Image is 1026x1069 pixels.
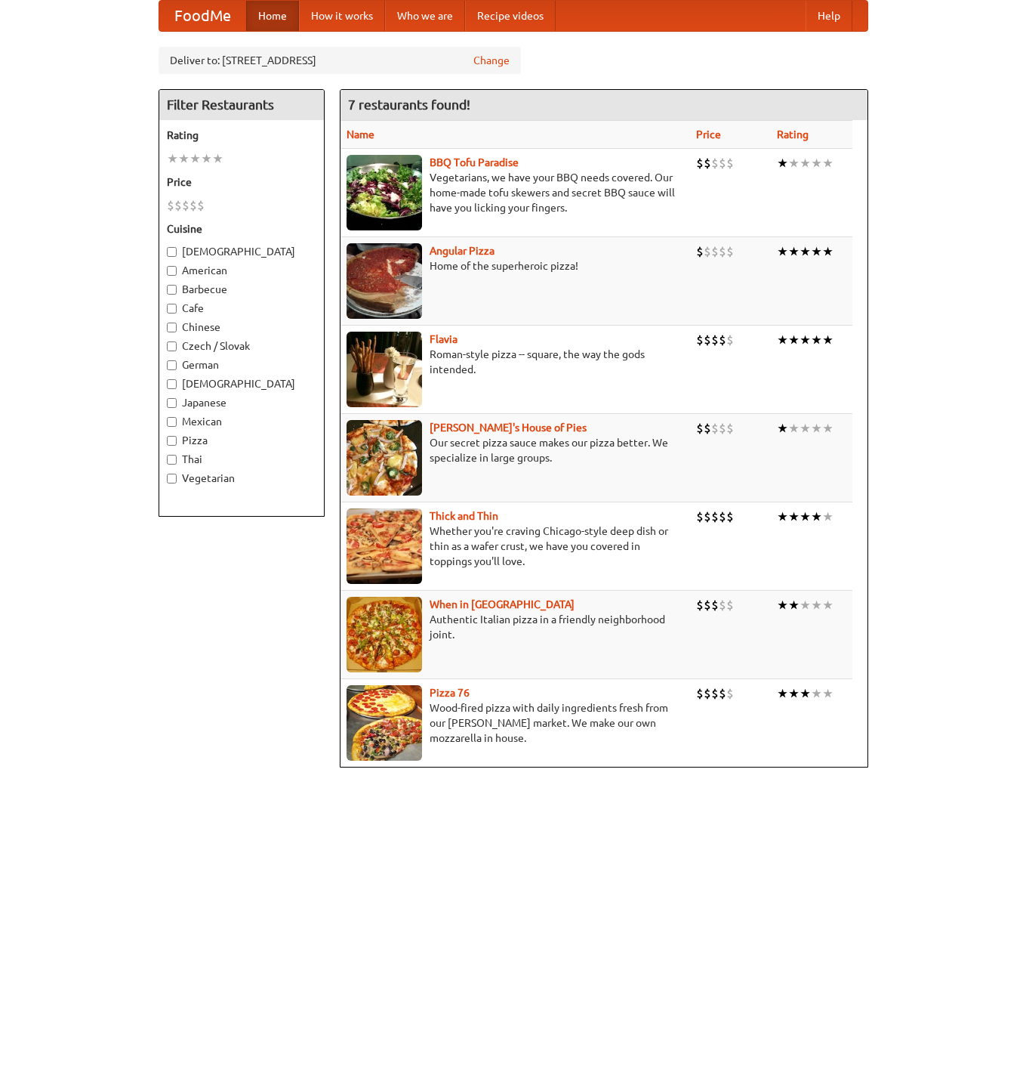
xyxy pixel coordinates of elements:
[167,175,316,190] h5: Price
[726,155,734,171] li: $
[167,282,316,297] label: Barbecue
[696,332,704,348] li: $
[704,332,711,348] li: $
[711,597,719,613] li: $
[788,155,800,171] li: ★
[197,197,205,214] li: $
[167,452,316,467] label: Thai
[167,320,316,335] label: Chinese
[347,597,422,672] img: wheninrome.jpg
[473,53,510,68] a: Change
[167,244,316,259] label: [DEMOGRAPHIC_DATA]
[159,90,324,120] h4: Filter Restaurants
[167,263,316,278] label: American
[178,150,189,167] li: ★
[788,597,800,613] li: ★
[347,508,422,584] img: thick.jpg
[777,243,788,260] li: ★
[167,357,316,372] label: German
[167,304,177,314] input: Cafe
[430,245,495,257] a: Angular Pizza
[711,685,719,702] li: $
[704,420,711,437] li: $
[696,243,704,260] li: $
[704,243,711,260] li: $
[822,685,833,702] li: ★
[788,685,800,702] li: ★
[711,420,719,437] li: $
[167,150,178,167] li: ★
[189,197,197,214] li: $
[167,285,177,295] input: Barbecue
[800,685,811,702] li: ★
[430,422,587,434] a: [PERSON_NAME]'s House of Pies
[806,1,852,31] a: Help
[726,685,734,702] li: $
[167,221,316,236] h5: Cuisine
[822,155,833,171] li: ★
[246,1,299,31] a: Home
[696,508,704,525] li: $
[167,376,316,391] label: [DEMOGRAPHIC_DATA]
[167,341,177,351] input: Czech / Slovak
[719,155,726,171] li: $
[430,333,458,345] a: Flavia
[800,243,811,260] li: ★
[811,420,822,437] li: ★
[167,417,177,427] input: Mexican
[696,155,704,171] li: $
[777,597,788,613] li: ★
[167,395,316,410] label: Japanese
[347,243,422,319] img: angular.jpg
[777,332,788,348] li: ★
[167,323,177,332] input: Chinese
[347,258,685,273] p: Home of the superheroic pizza!
[167,471,316,486] label: Vegetarian
[430,510,498,522] a: Thick and Thin
[711,155,719,171] li: $
[811,508,822,525] li: ★
[696,420,704,437] li: $
[430,156,519,168] a: BBQ Tofu Paradise
[719,685,726,702] li: $
[347,155,422,230] img: tofuparadise.jpg
[719,420,726,437] li: $
[711,332,719,348] li: $
[347,700,685,746] p: Wood-fired pizza with daily ingredients fresh from our [PERSON_NAME] market. We make our own mozz...
[788,243,800,260] li: ★
[430,687,470,699] a: Pizza 76
[726,420,734,437] li: $
[719,243,726,260] li: $
[174,197,182,214] li: $
[167,301,316,316] label: Cafe
[811,243,822,260] li: ★
[800,332,811,348] li: ★
[299,1,385,31] a: How it works
[167,436,177,446] input: Pizza
[347,685,422,761] img: pizza76.jpg
[348,97,470,112] ng-pluralize: 7 restaurants found!
[811,597,822,613] li: ★
[167,474,177,484] input: Vegetarian
[704,508,711,525] li: $
[788,420,800,437] li: ★
[167,197,174,214] li: $
[696,128,721,141] a: Price
[189,150,201,167] li: ★
[167,433,316,448] label: Pizza
[347,612,685,642] p: Authentic Italian pizza in a friendly neighborhood joint.
[719,332,726,348] li: $
[811,332,822,348] li: ★
[822,332,833,348] li: ★
[167,379,177,389] input: [DEMOGRAPHIC_DATA]
[822,597,833,613] li: ★
[201,150,212,167] li: ★
[182,197,189,214] li: $
[347,420,422,496] img: luigis.jpg
[347,435,685,465] p: Our secret pizza sauce makes our pizza better. We specialize in large groups.
[822,508,833,525] li: ★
